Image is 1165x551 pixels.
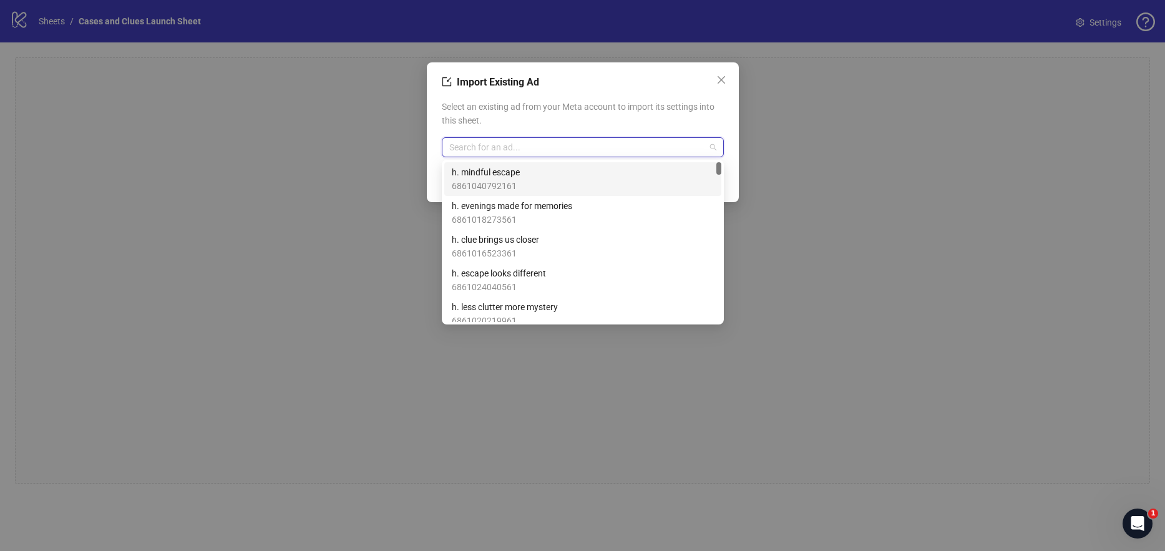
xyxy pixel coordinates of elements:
[711,70,731,90] button: Close
[444,162,721,196] div: h. mindful escape
[452,213,572,227] span: 6861018273561
[444,263,721,297] div: h. escape looks different
[452,280,546,294] span: 6861024040561
[452,165,520,179] span: h. mindful escape
[444,297,721,331] div: h. less clutter more mystery
[444,230,721,263] div: h. clue brings us closer
[452,266,546,280] span: h. escape looks different
[442,100,724,127] span: Select an existing ad from your Meta account to import its settings into this sheet.
[452,199,572,213] span: h. evenings made for memories
[444,196,721,230] div: h. evenings made for memories
[452,246,539,260] span: 6861016523361
[716,75,726,85] span: close
[442,77,452,87] span: import
[1123,509,1153,539] iframe: Intercom live chat
[452,314,558,328] span: 6861020219961
[1148,509,1158,519] span: 1
[457,76,539,88] span: Import Existing Ad
[452,233,539,246] span: h. clue brings us closer
[452,179,520,193] span: 6861040792161
[452,300,558,314] span: h. less clutter more mystery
